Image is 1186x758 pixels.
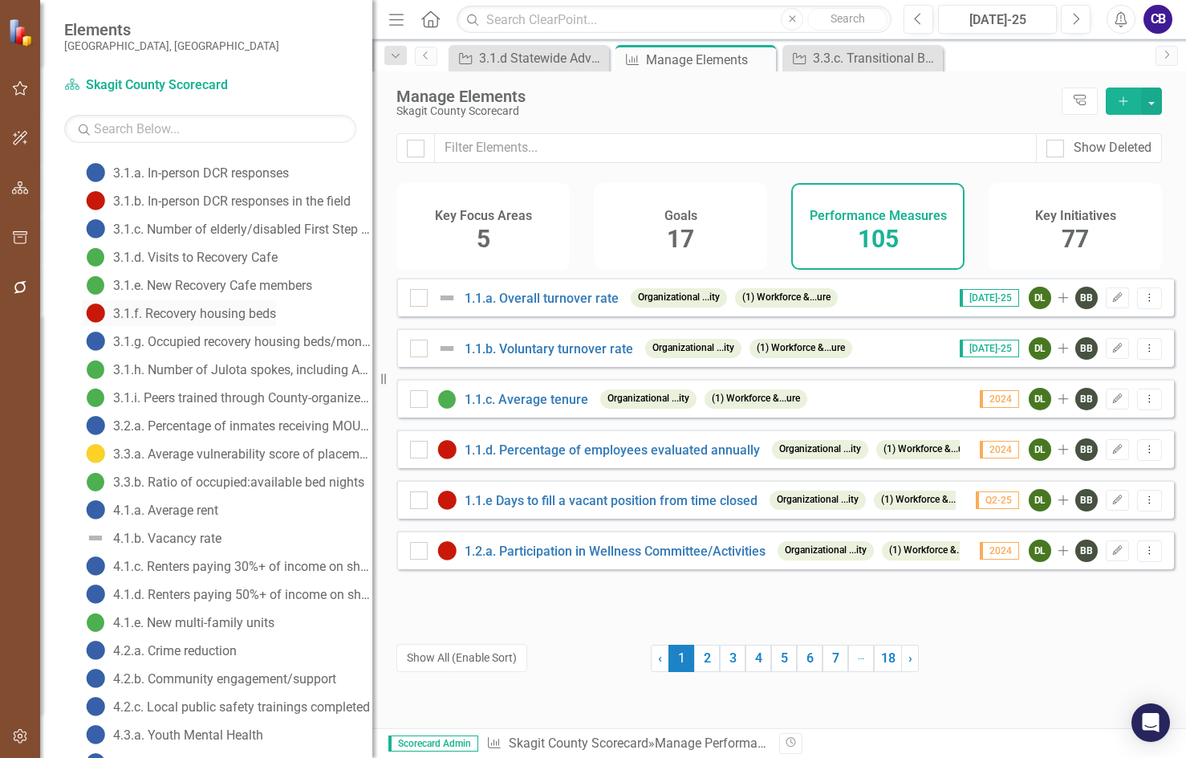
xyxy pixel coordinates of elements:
[86,360,105,379] img: On Target
[113,194,351,209] div: 3.1.b. In-person DCR responses in the field
[882,541,985,560] span: (1) Workforce &...ure
[486,735,767,753] div: » Manage Performance Measures
[82,722,263,748] a: 4.3.a. Youth Mental Health
[82,160,289,185] a: 3.1.a. In-person DCR responses
[86,725,105,744] img: No Information
[1029,540,1051,562] div: DL
[509,736,648,751] a: Skagit County Scorecard
[113,560,372,574] div: 4.1.c. Renters paying 30%+ of income on shelter
[1029,388,1051,410] div: DL
[64,76,265,95] a: Skagit County Scorecard
[465,392,588,407] a: 1.1.c. Average tenure
[113,335,372,349] div: 3.1.g. Occupied recovery housing beds/month
[82,385,372,410] a: 3.1.i. Peers trained through County-organized recovery coalition
[113,503,218,518] div: 4.1.a. Average rent
[82,300,276,326] a: 3.1.f. Recovery housing beds
[64,115,356,143] input: Search Below...
[113,166,289,181] div: 3.1.a. In-person DCR responses
[1074,139,1151,157] div: Show Deleted
[477,225,490,253] span: 5
[960,289,1019,307] span: [DATE]-25
[64,20,279,39] span: Elements
[465,493,757,508] a: 1.1.e Days to fill a vacant position from time closed
[82,497,218,523] a: 4.1.a. Average rent
[86,641,105,660] img: No Information
[771,645,797,672] a: 5
[874,645,902,672] a: 18
[113,475,364,490] div: 3.3.b. Ratio of occupied:available bed nights
[86,416,105,435] img: No Information
[113,588,372,602] div: 4.1.d. Renters paying 50%+ of income on shelter
[82,244,278,270] a: 3.1.d. Visits to Recovery Cafe
[113,251,278,265] div: 3.1.d. Visits to Recovery Cafe
[1029,489,1051,511] div: DL
[667,225,694,253] span: 17
[876,440,979,458] span: (1) Workforce &...ure
[113,728,263,743] div: 4.3.a. Youth Mental Health
[86,247,105,267] img: On Target
[976,491,1019,509] span: Q2-25
[668,645,694,672] span: 1
[1029,337,1051,360] div: DL
[658,650,662,666] span: ‹
[453,48,605,68] a: 3.1.d Statewide Advocacy for Increased Reimbursement
[980,441,1019,458] span: 2024
[1075,337,1098,360] div: BB
[786,48,939,68] a: 3.3.c. Transitional Beds with Case Management
[82,638,237,663] a: 4.2.a. Crime reduction
[1029,287,1051,309] div: DL
[465,544,766,559] a: 1.2.a. Participation in Wellness Committee/Activities
[82,413,372,438] a: 3.2.a. Percentage of inmates receiving MOUD/[PERSON_NAME] while in custody
[86,163,105,182] img: No Information
[457,6,892,34] input: Search ClearPoint...
[778,541,874,560] span: Organizational ...ity
[113,616,274,630] div: 4.1.e. New multi-family units
[86,528,105,548] img: Not Defined
[465,442,760,458] a: 1.1.d. Percentage of employees evaluated annually
[86,332,105,351] img: No Information
[770,491,866,509] span: Organizational ...ity
[86,556,105,576] img: No Information
[113,532,221,546] div: 4.1.b. Vacancy rate
[113,391,372,405] div: 3.1.i. Peers trained through County-organized recovery coalition
[113,644,237,658] div: 4.2.a. Crime reduction
[82,581,372,607] a: 4.1.d. Renters paying 50%+ of income on shelter
[113,700,370,715] div: 4.2.c. Local public safety trainings completed
[82,272,312,298] a: 3.1.e. New Recovery Cafe members
[944,10,1051,30] div: [DATE]-25
[813,48,939,68] div: 3.3.c. Transitional Beds with Case Management
[1029,438,1051,461] div: DL
[86,304,105,323] img: Below Plan
[82,609,274,635] a: 4.1.e. New multi-family units
[113,279,312,293] div: 3.1.e. New Recovery Cafe members
[1075,388,1098,410] div: BB
[113,672,336,687] div: 4.2.b. Community engagement/support
[745,645,771,672] a: 4
[735,288,838,307] span: (1) Workforce &...ure
[465,341,633,357] a: 1.1.b. Voluntary turnover rate
[631,288,727,307] span: Organizational ...ity
[960,340,1019,357] span: [DATE]-25
[435,209,532,223] h4: Key Focus Areas
[82,188,351,214] a: 3.1.b. In-person DCR responses in the field
[908,650,912,666] span: ›
[938,5,1057,34] button: [DATE]-25
[1075,489,1098,511] div: BB
[113,363,372,377] div: 3.1.h. Number of Julota spokes, including ACH hub
[86,275,105,295] img: On Target
[1062,225,1089,253] span: 77
[82,666,336,691] a: 4.2.b. Community engagement/support
[772,440,868,458] span: Organizational ...ity
[86,191,105,210] img: Below Plan
[437,491,457,510] img: Below Plan
[1075,540,1098,562] div: BB
[980,390,1019,408] span: 2024
[980,542,1019,560] span: 2024
[874,491,977,509] span: (1) Workforce &...ure
[1131,703,1170,742] div: Open Intercom Messenger
[396,88,1054,105] div: Manage Elements
[86,500,105,520] img: No Information
[82,216,372,242] a: 3.1.c. Number of elderly/disabled First Step residents placed into adult family homes or other su...
[388,736,478,752] span: Scorecard Admin
[113,307,276,321] div: 3.1.f. Recovery housing beds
